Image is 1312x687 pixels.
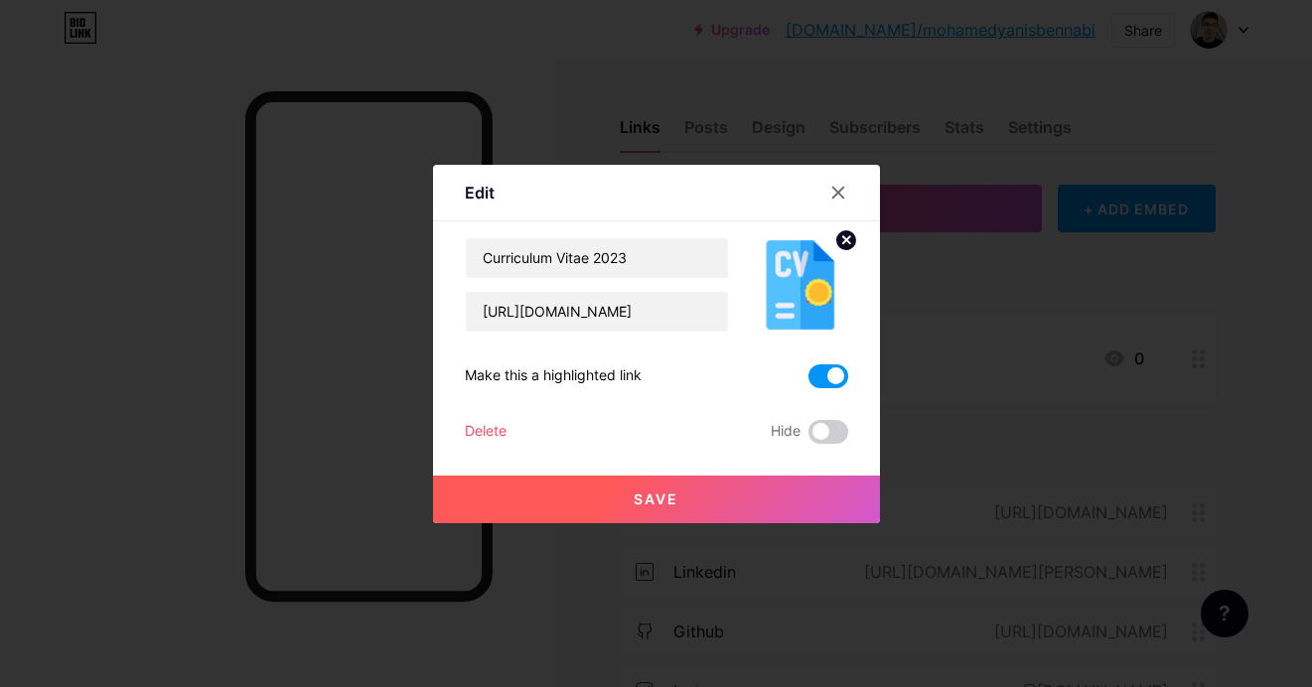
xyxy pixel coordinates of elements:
div: Delete [465,420,507,444]
input: Title [466,238,728,278]
input: URL [466,292,728,332]
button: Save [433,476,880,523]
img: link_thumbnail [753,237,848,333]
div: Edit [465,181,495,205]
div: Make this a highlighted link [465,364,642,388]
span: Save [634,490,678,507]
span: Hide [771,420,801,444]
